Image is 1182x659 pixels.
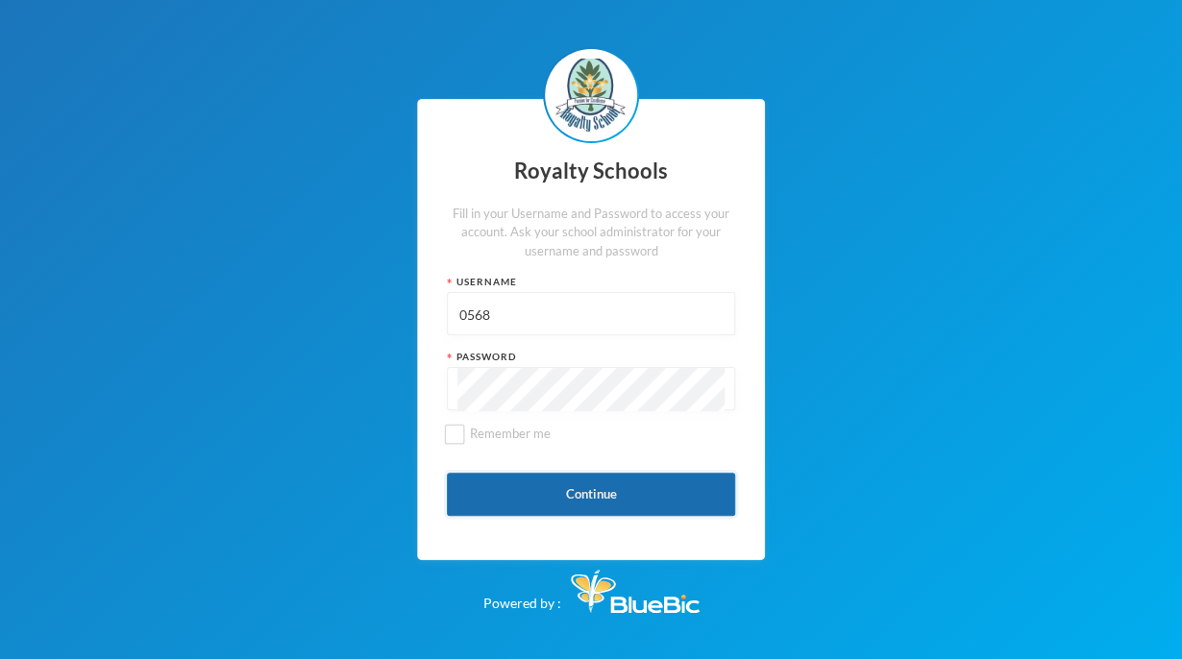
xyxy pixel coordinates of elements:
div: Royalty Schools [447,153,735,190]
div: Fill in your Username and Password to access your account. Ask your school administrator for your... [447,205,735,261]
img: Bluebic [571,570,700,613]
div: Powered by : [483,560,700,613]
div: Username [447,275,735,289]
div: Password [447,350,735,364]
span: Remember me [462,426,558,441]
button: Continue [447,473,735,516]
